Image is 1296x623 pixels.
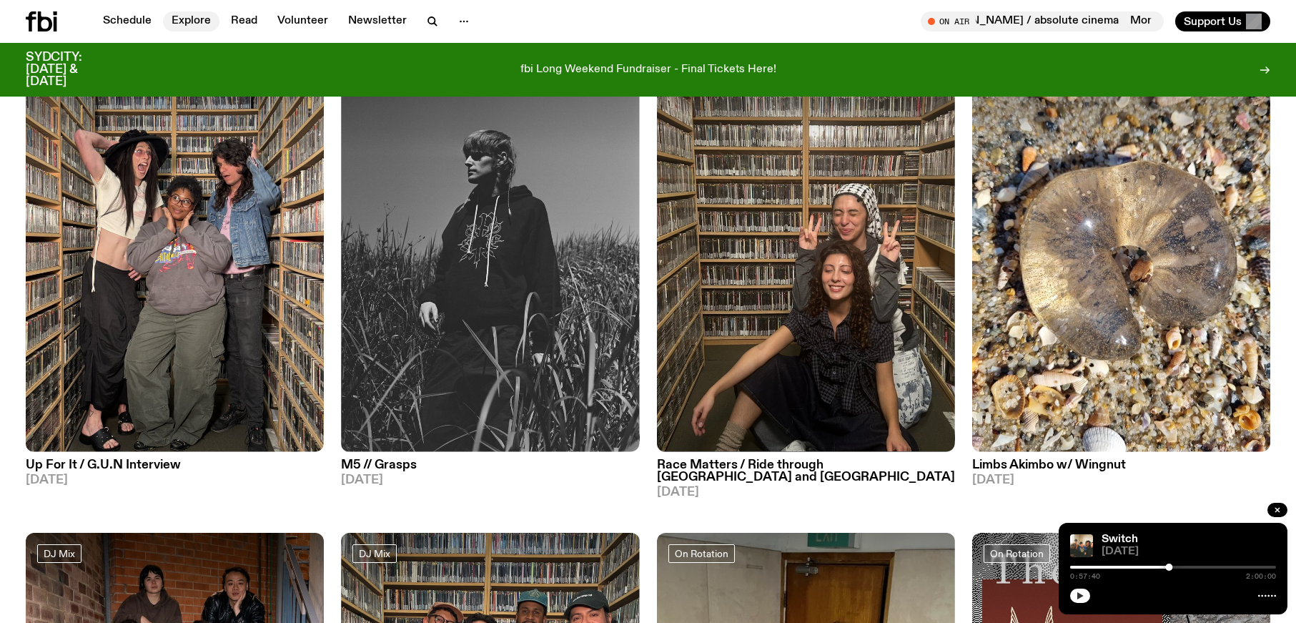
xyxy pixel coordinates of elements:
a: M5 // Grasps[DATE] [341,452,639,486]
span: Support Us [1184,15,1242,28]
p: fbi Long Weekend Fundraiser - Final Tickets Here! [520,64,776,77]
a: Race Matters / Ride through [GEOGRAPHIC_DATA] and [GEOGRAPHIC_DATA][DATE] [657,452,955,499]
h3: Race Matters / Ride through [GEOGRAPHIC_DATA] and [GEOGRAPHIC_DATA] [657,459,955,484]
span: DJ Mix [359,548,390,559]
img: A warm film photo of the switch team sitting close together. from left to right: Cedar, Lau, Sand... [1070,534,1093,557]
span: On Rotation [675,548,728,559]
span: On Rotation [990,548,1044,559]
button: Support Us [1175,11,1270,31]
h3: Up For It / G.U.N Interview [26,459,324,471]
a: Up For It / G.U.N Interview[DATE] [26,452,324,486]
h3: M5 // Grasps [341,459,639,471]
a: Schedule [94,11,160,31]
a: On Rotation [984,544,1050,563]
a: On Rotation [668,544,735,563]
a: Read [222,11,266,31]
a: Volunteer [269,11,337,31]
button: On AirMornings with [PERSON_NAME] / absolute cinemaMornings with [PERSON_NAME] / absolute cinema [921,11,1164,31]
span: 0:57:40 [1070,573,1100,580]
span: [DATE] [26,474,324,486]
a: Explore [163,11,219,31]
span: [DATE] [1102,546,1276,557]
span: [DATE] [657,486,955,499]
a: Limbs Akimbo w/ Wingnut[DATE] [972,452,1270,486]
span: 2:00:00 [1246,573,1276,580]
h3: SYDCITY: [DATE] & [DATE] [26,51,117,88]
span: [DATE] [972,474,1270,486]
a: Newsletter [340,11,415,31]
a: Switch [1102,534,1138,545]
a: DJ Mix [37,544,81,563]
img: Sara and Malaak squatting on ground in fbi music library. Sara is making peace signs behind Malaa... [657,54,955,451]
span: [DATE] [341,474,639,486]
span: DJ Mix [44,548,75,559]
h3: Limbs Akimbo w/ Wingnut [972,459,1270,471]
a: DJ Mix [352,544,397,563]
